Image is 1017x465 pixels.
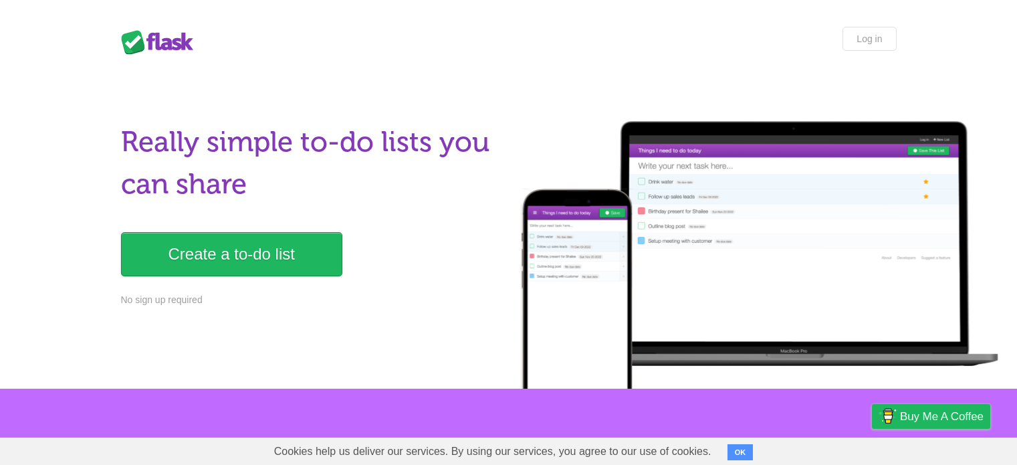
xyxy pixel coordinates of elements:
[121,121,501,205] h1: Really simple to-do lists you can share
[872,404,990,429] a: Buy me a coffee
[727,444,754,460] button: OK
[842,27,896,51] a: Log in
[121,293,501,307] p: No sign up required
[121,30,201,54] div: Flask Lists
[900,405,984,428] span: Buy me a coffee
[261,438,725,465] span: Cookies help us deliver our services. By using our services, you agree to our use of cookies.
[879,405,897,428] img: Buy me a coffee
[121,232,342,276] a: Create a to-do list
